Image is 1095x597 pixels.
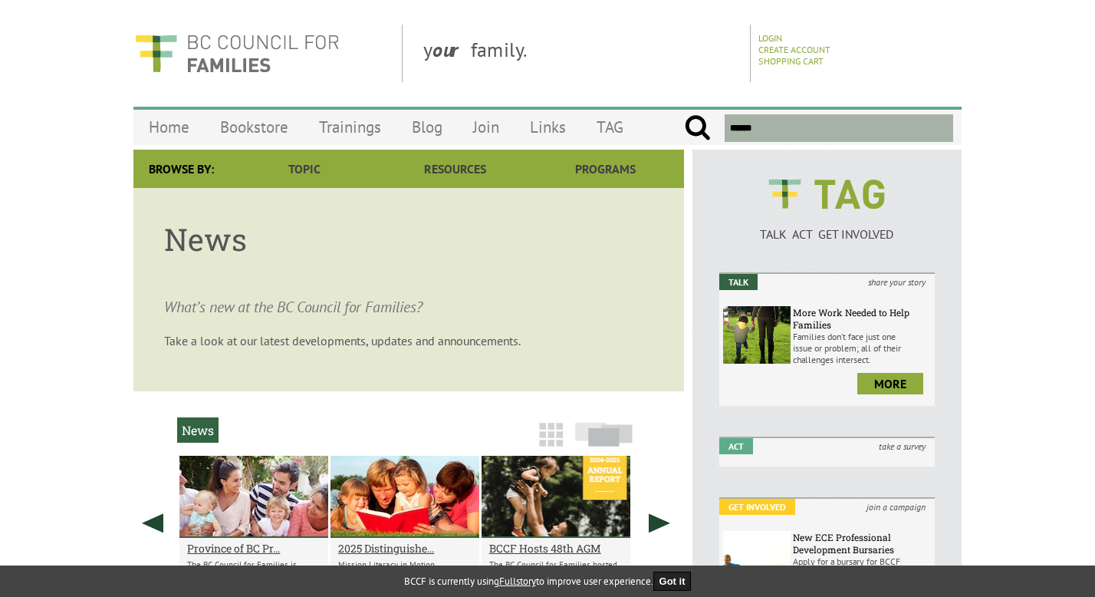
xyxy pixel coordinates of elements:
[187,541,321,556] a: Province of BC Pr...
[380,150,530,188] a: Resources
[515,109,581,145] a: Links
[396,109,458,145] a: Blog
[205,109,304,145] a: Bookstore
[432,37,471,62] strong: our
[534,430,567,454] a: Grid View
[719,499,795,515] em: Get Involved
[859,274,935,290] i: share your story
[229,150,380,188] a: Topic
[719,274,758,290] em: Talk
[793,531,931,556] h6: New ECE Professional Development Bursaries
[793,306,931,331] h6: More Work Needed to Help Families
[758,32,782,44] a: Login
[489,559,623,581] p: The BC Council for Families hosted its virtual annual g...
[338,559,472,581] p: Mission Literacy in Motion Association and [PERSON_NAME],...
[187,559,321,581] p: The BC Council for Families is proud to have received a P...
[719,211,935,242] a: TALK ACT GET INVOLVED
[458,109,515,145] a: Join
[164,333,653,348] p: Take a look at our latest developments, updates and announcements.
[489,541,623,556] a: BCCF Hosts 48th AGM
[793,556,931,579] p: Apply for a bursary for BCCF trainings
[482,456,630,595] li: BCCF Hosts 48th AGM
[719,226,935,242] p: TALK ACT GET INVOLVED
[531,150,681,188] a: Programs
[581,109,639,145] a: TAG
[177,417,219,443] h2: News
[539,423,563,447] img: grid-icon.png
[653,572,692,591] button: Got it
[164,275,653,318] p: What’s new at the BC Council for Families?
[571,430,637,454] a: Slide View
[758,165,896,223] img: BCCF's TAG Logo
[133,109,205,145] a: Home
[719,438,753,454] em: Act
[684,114,711,142] input: Submit
[857,373,923,394] a: more
[575,422,633,447] img: slide-icon.png
[304,109,396,145] a: Trainings
[499,575,536,588] a: Fullstory
[164,219,653,259] h1: News
[758,55,824,67] a: Shopping Cart
[793,331,931,365] p: Families don’t face just one issue or problem; all of their challenges intersect.
[758,44,830,55] a: Create Account
[133,25,340,82] img: BC Council for FAMILIES
[330,456,479,595] li: 2025 Distinguished Family Service Award Winners
[870,438,935,454] i: take a survey
[133,150,229,188] div: Browse By:
[411,25,751,82] div: y family.
[857,499,935,515] i: join a campaign
[338,541,472,556] a: 2025 Distinguishe...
